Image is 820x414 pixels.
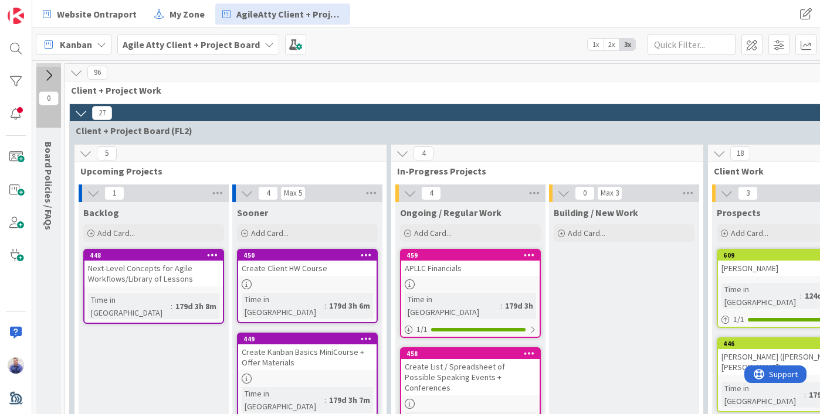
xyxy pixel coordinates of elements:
[39,91,59,105] span: 0
[84,261,223,286] div: Next-Level Concepts for Agile Workflows/Library of Lessons
[604,39,619,50] span: 2x
[8,8,24,24] img: Visit kanbanzone.com
[258,186,278,200] span: 4
[238,334,377,370] div: 449Create Kanban Basics MiniCourse + Offer Materials
[97,228,135,238] span: Add Card...
[326,394,373,406] div: 179d 3h 7m
[575,186,595,200] span: 0
[500,299,502,312] span: :
[243,251,377,259] div: 450
[87,66,107,80] span: 96
[104,186,124,200] span: 1
[238,344,377,370] div: Create Kanban Basics MiniCourse + Offer Materials
[36,4,144,25] a: Website Ontraport
[57,7,137,21] span: Website Ontraport
[502,299,536,312] div: 179d 3h
[172,300,219,313] div: 179d 3h 8m
[397,165,689,177] span: In-Progress Projects
[401,250,540,261] div: 459
[400,249,541,338] a: 459APLLC FinancialsTime in [GEOGRAPHIC_DATA]:179d 3h1/1
[406,251,540,259] div: 459
[648,34,736,55] input: Quick Filter...
[80,165,372,177] span: Upcoming Projects
[8,357,24,374] img: JG
[147,4,212,25] a: My Zone
[84,250,223,261] div: 448
[243,335,377,343] div: 449
[401,348,540,395] div: 458Create List / Spreadsheet of Possible Speaking Events + Conferences
[237,207,268,218] span: Sooner
[238,250,377,261] div: 450
[90,251,223,259] div: 448
[730,146,750,160] span: 18
[237,249,378,323] a: 450Create Client HW CourseTime in [GEOGRAPHIC_DATA]:179d 3h 6m
[236,7,343,21] span: AgileAtty Client + Project
[83,249,224,324] a: 448Next-Level Concepts for Agile Workflows/Library of LessonsTime in [GEOGRAPHIC_DATA]:179d 3h 8m
[238,334,377,344] div: 449
[804,388,806,401] span: :
[568,228,605,238] span: Add Card...
[215,4,350,25] a: AgileAtty Client + Project
[554,207,638,218] span: Building / New Work
[238,261,377,276] div: Create Client HW Course
[92,106,112,120] span: 27
[242,387,324,413] div: Time in [GEOGRAPHIC_DATA]
[324,299,326,312] span: :
[738,186,758,200] span: 3
[731,228,768,238] span: Add Card...
[401,359,540,395] div: Create List / Spreadsheet of Possible Speaking Events + Conferences
[242,293,324,319] div: Time in [GEOGRAPHIC_DATA]
[171,300,172,313] span: :
[721,283,800,309] div: Time in [GEOGRAPHIC_DATA]
[60,37,92,52] span: Kanban
[401,322,540,337] div: 1/1
[405,293,500,319] div: Time in [GEOGRAPHIC_DATA]
[400,207,502,218] span: Ongoing / Regular Work
[251,228,289,238] span: Add Card...
[401,250,540,276] div: 459APLLC Financials
[733,313,744,326] span: 1 / 1
[123,39,260,50] b: Agile Atty Client + Project Board
[8,390,24,406] img: avatar
[238,250,377,276] div: 450Create Client HW Course
[84,250,223,286] div: 448Next-Level Concepts for Agile Workflows/Library of Lessons
[416,323,428,336] span: 1 / 1
[88,293,171,319] div: Time in [GEOGRAPHIC_DATA]
[401,261,540,276] div: APLLC Financials
[284,190,302,196] div: Max 5
[717,207,761,218] span: Prospects
[601,190,619,196] div: Max 3
[414,228,452,238] span: Add Card...
[619,39,635,50] span: 3x
[421,186,441,200] span: 4
[414,146,433,160] span: 4
[406,350,540,358] div: 458
[401,348,540,359] div: 458
[97,146,117,160] span: 5
[800,289,802,302] span: :
[170,7,205,21] span: My Zone
[25,2,53,16] span: Support
[721,382,804,408] div: Time in [GEOGRAPHIC_DATA]
[326,299,373,312] div: 179d 3h 6m
[83,207,119,218] span: Backlog
[324,394,326,406] span: :
[43,142,55,230] span: Board Policies / FAQs
[588,39,604,50] span: 1x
